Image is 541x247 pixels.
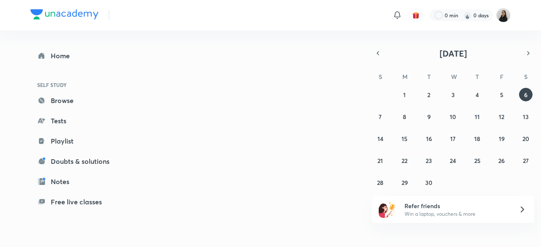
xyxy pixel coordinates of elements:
[404,210,508,218] p: Win a laptop, vouchers & more
[450,135,456,143] abbr: September 17, 2025
[398,154,411,167] button: September 22, 2025
[374,132,387,145] button: September 14, 2025
[377,179,383,187] abbr: September 28, 2025
[522,135,529,143] abbr: September 20, 2025
[412,11,420,19] img: avatar
[495,154,508,167] button: September 26, 2025
[523,157,529,165] abbr: September 27, 2025
[495,88,508,101] button: September 5, 2025
[30,193,128,210] a: Free live classes
[519,110,533,123] button: September 13, 2025
[446,110,460,123] button: September 10, 2025
[30,133,128,149] a: Playlist
[470,132,484,145] button: September 18, 2025
[402,179,408,187] abbr: September 29, 2025
[374,176,387,189] button: September 28, 2025
[427,113,431,121] abbr: September 9, 2025
[524,73,527,81] abbr: Saturday
[519,154,533,167] button: September 27, 2025
[30,78,128,92] h6: SELF STUDY
[398,110,411,123] button: September 8, 2025
[440,48,467,59] span: [DATE]
[470,88,484,101] button: September 4, 2025
[398,132,411,145] button: September 15, 2025
[30,9,98,22] a: Company Logo
[384,47,522,59] button: [DATE]
[422,176,436,189] button: September 30, 2025
[402,157,407,165] abbr: September 22, 2025
[404,201,508,210] h6: Refer friends
[495,132,508,145] button: September 19, 2025
[425,179,432,187] abbr: September 30, 2025
[451,91,455,99] abbr: September 3, 2025
[426,135,432,143] abbr: September 16, 2025
[422,154,436,167] button: September 23, 2025
[496,8,511,22] img: Manisha Gaur
[30,173,128,190] a: Notes
[475,91,479,99] abbr: September 4, 2025
[426,157,432,165] abbr: September 23, 2025
[446,154,460,167] button: September 24, 2025
[402,73,407,81] abbr: Monday
[499,135,505,143] abbr: September 19, 2025
[398,88,411,101] button: September 1, 2025
[379,201,396,218] img: referral
[500,91,503,99] abbr: September 5, 2025
[409,8,423,22] button: avatar
[450,157,456,165] abbr: September 24, 2025
[470,110,484,123] button: September 11, 2025
[427,91,430,99] abbr: September 2, 2025
[422,88,436,101] button: September 2, 2025
[30,92,128,109] a: Browse
[463,11,472,19] img: streak
[374,154,387,167] button: September 21, 2025
[30,47,128,64] a: Home
[30,153,128,170] a: Doubts & solutions
[475,73,479,81] abbr: Thursday
[451,73,457,81] abbr: Wednesday
[450,113,456,121] abbr: September 10, 2025
[30,112,128,129] a: Tests
[446,132,460,145] button: September 17, 2025
[524,91,527,99] abbr: September 6, 2025
[403,113,406,121] abbr: September 8, 2025
[474,157,481,165] abbr: September 25, 2025
[427,73,431,81] abbr: Tuesday
[398,176,411,189] button: September 29, 2025
[374,110,387,123] button: September 7, 2025
[475,113,480,121] abbr: September 11, 2025
[422,132,436,145] button: September 16, 2025
[377,157,383,165] abbr: September 21, 2025
[495,110,508,123] button: September 12, 2025
[379,73,382,81] abbr: Sunday
[446,88,460,101] button: September 3, 2025
[30,9,98,19] img: Company Logo
[523,113,529,121] abbr: September 13, 2025
[377,135,383,143] abbr: September 14, 2025
[470,154,484,167] button: September 25, 2025
[379,113,382,121] abbr: September 7, 2025
[474,135,480,143] abbr: September 18, 2025
[519,132,533,145] button: September 20, 2025
[499,113,504,121] abbr: September 12, 2025
[519,88,533,101] button: September 6, 2025
[403,91,406,99] abbr: September 1, 2025
[402,135,407,143] abbr: September 15, 2025
[422,110,436,123] button: September 9, 2025
[500,73,503,81] abbr: Friday
[498,157,505,165] abbr: September 26, 2025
